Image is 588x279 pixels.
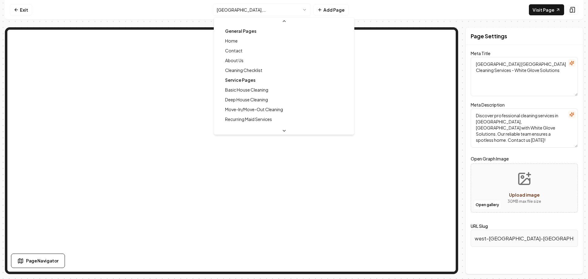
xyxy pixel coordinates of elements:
span: About Us [225,57,243,63]
span: Airbnb Cleaning [225,126,257,132]
span: Basic House Cleaning [225,87,268,93]
span: Home [225,38,238,44]
span: Cleaning Checklist [225,67,262,73]
span: Move-In/Move-Out Cleaning [225,106,283,112]
div: Service Pages [215,75,353,85]
span: Contact [225,47,243,54]
span: Deep House Cleaning [225,96,268,103]
span: Recurring Maid Services [225,116,272,122]
div: General Pages [215,26,353,36]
